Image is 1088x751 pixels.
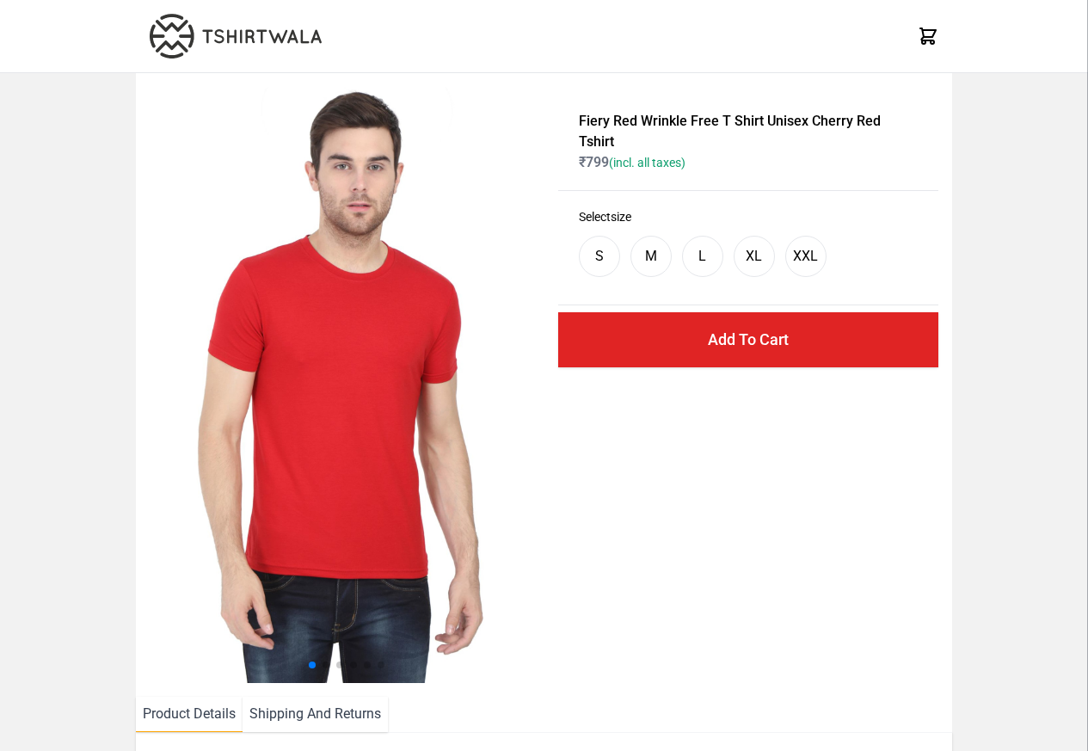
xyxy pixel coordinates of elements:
[609,156,685,169] span: (incl. all taxes)
[243,697,388,732] li: Shipping And Returns
[698,246,706,267] div: L
[579,154,685,170] span: ₹ 799
[136,697,243,732] li: Product Details
[579,208,918,225] h3: Select size
[595,246,604,267] div: S
[558,312,938,367] button: Add To Cart
[746,246,762,267] div: XL
[793,246,818,267] div: XXL
[150,87,547,683] img: 4M6A2225.jpg
[645,246,657,267] div: M
[150,14,322,58] img: TW-LOGO-400-104.png
[579,111,918,152] h1: Fiery Red Wrinkle Free T Shirt Unisex Cherry Red Tshirt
